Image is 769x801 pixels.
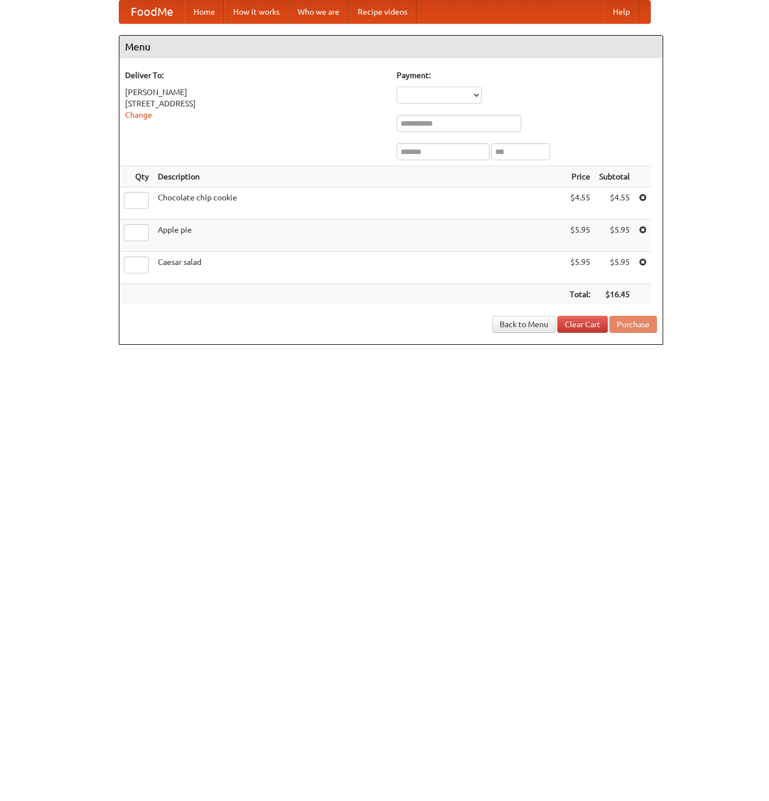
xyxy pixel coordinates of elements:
[184,1,224,23] a: Home
[604,1,639,23] a: Help
[595,220,634,252] td: $5.95
[289,1,349,23] a: Who we are
[595,284,634,305] th: $16.45
[119,166,153,187] th: Qty
[595,166,634,187] th: Subtotal
[119,36,663,58] h4: Menu
[119,1,184,23] a: FoodMe
[153,166,565,187] th: Description
[595,187,634,220] td: $4.55
[595,252,634,284] td: $5.95
[125,110,152,119] a: Change
[565,187,595,220] td: $4.55
[565,252,595,284] td: $5.95
[125,98,385,109] div: [STREET_ADDRESS]
[565,220,595,252] td: $5.95
[492,316,556,333] a: Back to Menu
[153,220,565,252] td: Apple pie
[125,70,385,81] h5: Deliver To:
[565,284,595,305] th: Total:
[125,87,385,98] div: [PERSON_NAME]
[153,252,565,284] td: Caesar salad
[349,1,416,23] a: Recipe videos
[397,70,657,81] h5: Payment:
[153,187,565,220] td: Chocolate chip cookie
[224,1,289,23] a: How it works
[565,166,595,187] th: Price
[609,316,657,333] button: Purchase
[557,316,608,333] a: Clear Cart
